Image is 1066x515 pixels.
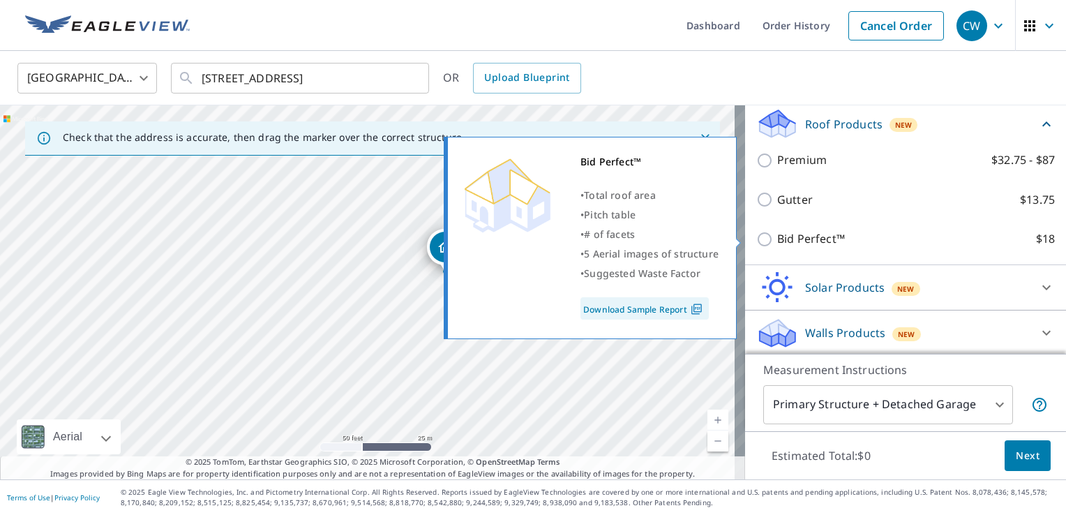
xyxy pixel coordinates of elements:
a: Download Sample Report [580,297,709,320]
p: $13.75 [1020,191,1055,209]
p: Roof Products [805,116,883,133]
span: Next [1016,447,1039,465]
div: Dropped pin, building 1, Residential property, 2424 Tigua Ct Woodway, TX 76712 [427,229,463,272]
div: Aerial [17,419,121,454]
a: Terms of Use [7,493,50,502]
div: Solar ProductsNew [756,271,1055,304]
p: $18 [1036,230,1055,248]
div: • [580,225,719,244]
div: Walls ProductsNew [756,316,1055,350]
p: Solar Products [805,279,885,296]
img: EV Logo [25,15,190,36]
span: New [898,329,915,340]
span: 5 Aerial images of structure [584,247,719,260]
p: | [7,493,100,502]
span: Suggested Waste Factor [584,267,700,280]
p: $32.75 - $87 [991,151,1055,169]
a: OpenStreetMap [476,456,534,467]
a: Current Level 19, Zoom In [707,410,728,431]
span: New [897,283,915,294]
button: Close [696,129,714,147]
span: Total roof area [584,188,656,202]
p: Premium [777,151,827,169]
input: Search by address or latitude-longitude [202,59,400,98]
p: Walls Products [805,324,885,341]
div: [GEOGRAPHIC_DATA] [17,59,157,98]
a: Privacy Policy [54,493,100,502]
a: Current Level 19, Zoom Out [707,431,728,451]
span: Upload Blueprint [484,69,569,87]
a: Terms [537,456,560,467]
span: Your report will include the primary structure and a detached garage if one exists. [1031,396,1048,413]
img: Premium [458,152,556,236]
div: • [580,186,719,205]
div: Bid Perfect™ [580,152,719,172]
div: Roof ProductsNew [756,107,1055,140]
div: CW [956,10,987,41]
p: Measurement Instructions [763,361,1048,378]
div: • [580,244,719,264]
a: Cancel Order [848,11,944,40]
p: © 2025 Eagle View Technologies, Inc. and Pictometry International Corp. All Rights Reserved. Repo... [121,487,1059,508]
div: Primary Structure + Detached Garage [763,385,1013,424]
img: Pdf Icon [687,303,706,315]
button: Next [1005,440,1051,472]
a: Upload Blueprint [473,63,580,94]
p: Bid Perfect™ [777,230,845,248]
span: # of facets [584,227,635,241]
div: • [580,205,719,225]
span: New [895,119,913,130]
div: Aerial [49,419,87,454]
div: OR [443,63,581,94]
p: Gutter [777,191,813,209]
span: © 2025 TomTom, Earthstar Geographics SIO, © 2025 Microsoft Corporation, © [186,456,560,468]
p: Check that the address is accurate, then drag the marker over the correct structure. [63,131,465,144]
span: Pitch table [584,208,636,221]
p: Estimated Total: $0 [760,440,882,471]
div: • [580,264,719,283]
